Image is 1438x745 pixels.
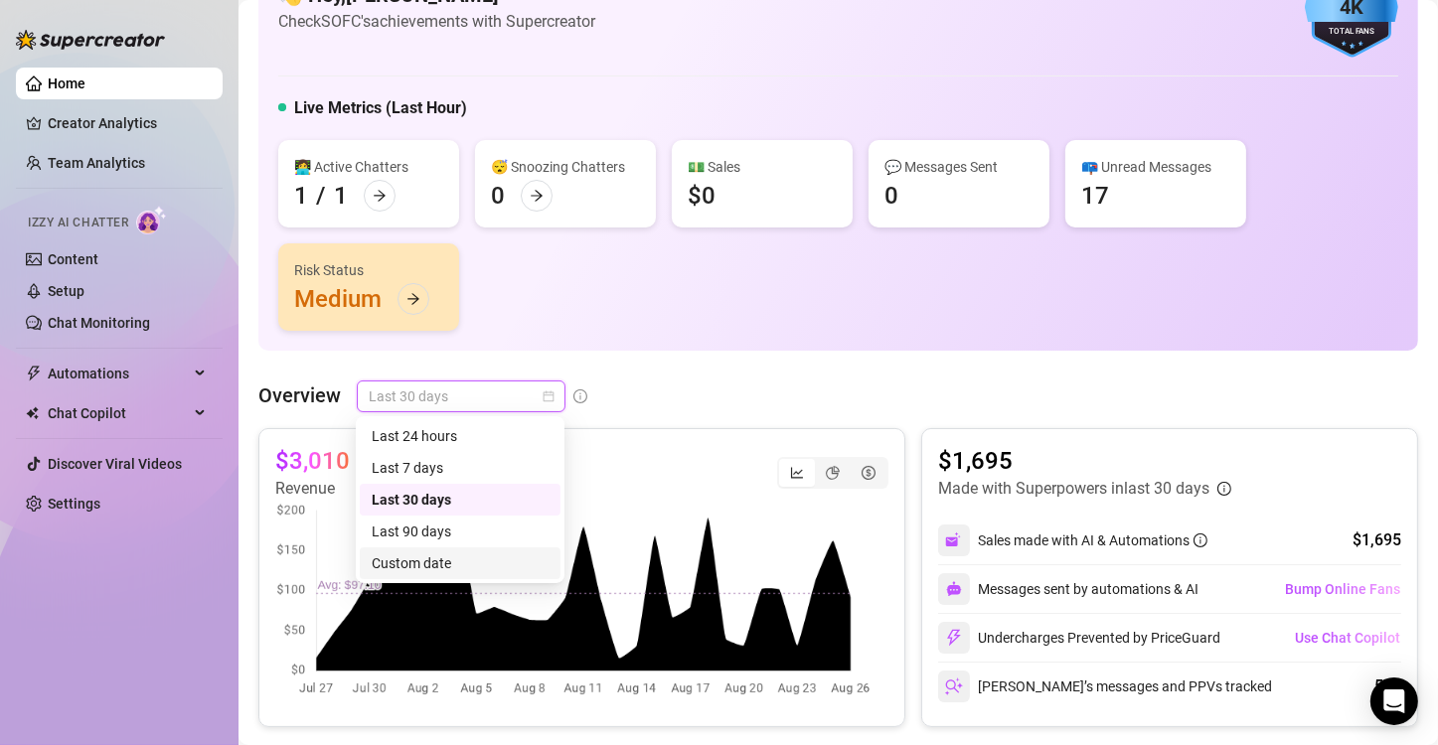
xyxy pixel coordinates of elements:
div: 1 [334,180,348,212]
div: segmented control [777,457,888,489]
a: Setup [48,283,84,299]
a: Creator Analytics [48,107,207,139]
span: line-chart [790,466,804,480]
span: arrow-right [373,189,387,203]
span: Automations [48,358,189,389]
div: $0 [688,180,716,212]
span: arrow-right [406,292,420,306]
div: 0 [491,180,505,212]
img: AI Chatter [136,206,167,234]
div: Last 90 days [360,516,560,547]
div: Last 30 days [372,489,549,511]
div: 1 [294,180,308,212]
div: 571 [1374,674,1401,698]
span: info-circle [1194,533,1207,547]
div: Messages sent by automations & AI [938,573,1198,605]
article: Check SOFC's achievements with Supercreator [278,9,595,34]
div: Last 24 hours [360,420,560,452]
span: thunderbolt [26,366,42,381]
span: Use Chat Copilot [1295,630,1400,646]
a: Team Analytics [48,155,145,171]
div: Custom date [360,547,560,579]
div: 💵 Sales [688,156,837,178]
img: svg%3e [945,629,963,647]
div: $1,695 [1353,528,1401,552]
article: $3,010 [275,445,350,477]
button: Use Chat Copilot [1294,622,1401,654]
span: dollar-circle [862,466,876,480]
a: Content [48,251,98,267]
div: Custom date [372,552,549,574]
button: Bump Online Fans [1284,573,1401,605]
span: info-circle [573,389,587,403]
div: [PERSON_NAME]’s messages and PPVs tracked [938,670,1272,702]
a: Chat Monitoring [48,315,150,331]
div: Sales made with AI & Automations [978,529,1207,551]
span: info-circle [1217,482,1231,496]
article: Overview [258,380,341,410]
div: Last 90 days [372,521,549,542]
div: 📪 Unread Messages [1081,156,1230,178]
span: Bump Online Fans [1285,581,1400,597]
img: logo-BBDzfeDw.svg [16,30,165,50]
div: Last 7 days [372,457,549,479]
div: Open Intercom Messenger [1370,677,1418,725]
div: Total Fans [1305,26,1398,39]
span: Last 30 days [369,381,554,411]
h5: Live Metrics (Last Hour) [294,96,467,120]
div: Last 7 days [360,452,560,484]
span: Chat Copilot [48,397,189,429]
img: Chat Copilot [26,406,39,420]
article: Revenue [275,477,389,501]
article: $1,695 [938,445,1231,477]
img: svg%3e [945,531,963,549]
span: arrow-right [530,189,544,203]
a: Discover Viral Videos [48,456,182,472]
img: svg%3e [945,677,963,695]
span: pie-chart [826,466,840,480]
article: Made with Superpowers in last 30 days [938,477,1209,501]
span: calendar [543,390,555,402]
div: 17 [1081,180,1109,212]
div: 😴 Snoozing Chatters [491,156,640,178]
div: Risk Status [294,259,443,281]
div: Last 24 hours [372,425,549,447]
div: Last 30 days [360,484,560,516]
div: 💬 Messages Sent [884,156,1034,178]
div: 0 [884,180,898,212]
div: 👩‍💻 Active Chatters [294,156,443,178]
img: svg%3e [946,581,962,597]
div: Undercharges Prevented by PriceGuard [938,622,1220,654]
a: Settings [48,496,100,512]
a: Home [48,75,85,91]
span: Izzy AI Chatter [28,214,128,232]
